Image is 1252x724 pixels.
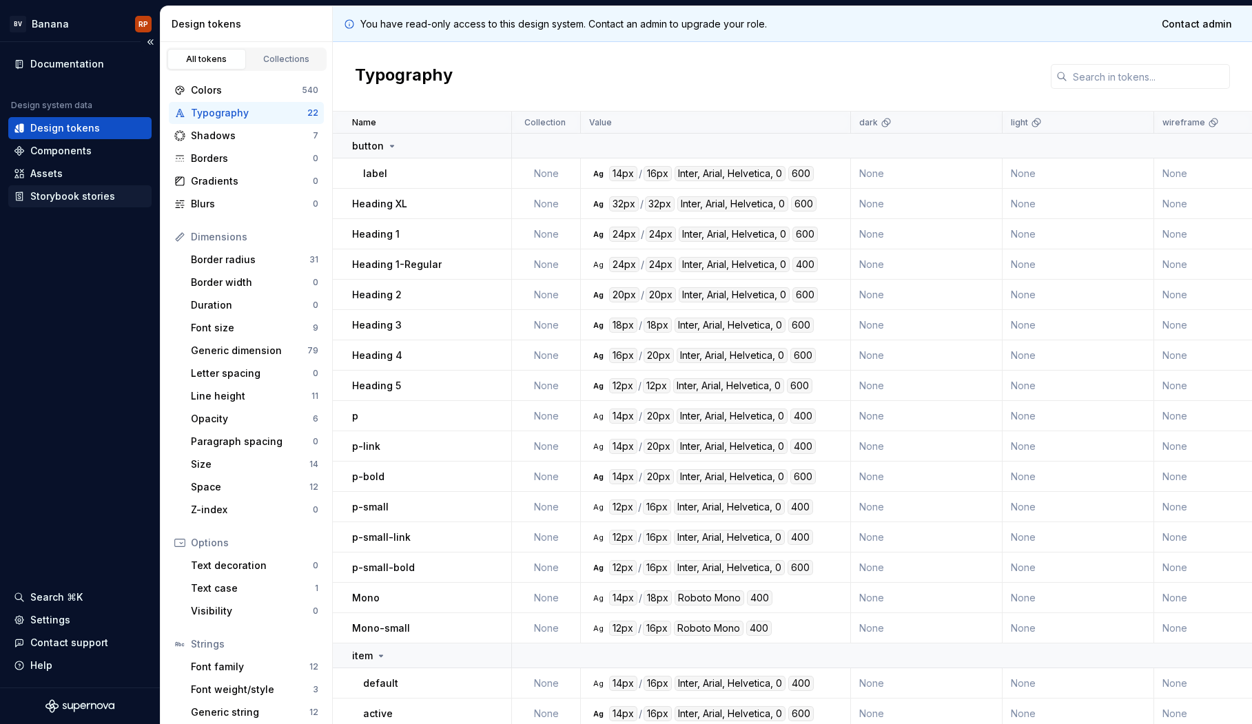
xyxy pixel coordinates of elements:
a: Blurs0 [169,193,324,215]
div: Dimensions [191,230,318,244]
button: Help [8,654,152,676]
p: p-small-bold [352,561,415,575]
td: None [1003,340,1154,371]
td: None [851,249,1003,280]
td: None [512,492,581,522]
div: Inter, Arial, Helvetica, 0 [677,439,788,454]
div: Generic dimension [191,344,307,358]
div: Inter, Arial, Helvetica, 0 [679,257,790,272]
div: Inter, Arial, Helvetica, 0 [677,348,788,363]
a: Documentation [8,53,152,75]
a: Typography22 [169,102,324,124]
div: Paragraph spacing [191,435,313,448]
td: None [1003,613,1154,643]
div: 0 [313,277,318,288]
td: None [851,522,1003,552]
div: 0 [313,153,318,164]
div: 31 [309,254,318,265]
td: None [1003,401,1154,431]
div: 6 [313,413,318,424]
div: Contact support [30,636,108,650]
div: / [641,227,644,242]
div: 12px [643,378,670,393]
td: None [851,462,1003,492]
div: RP [138,19,148,30]
td: None [1003,668,1154,699]
td: None [851,158,1003,189]
td: None [851,583,1003,613]
td: None [512,431,581,462]
a: Assets [8,163,152,185]
div: Z-index [191,503,313,517]
div: Ag [593,592,604,603]
div: Assets [30,167,63,180]
div: Options [191,536,318,550]
div: Inter, Arial, Helvetica, 0 [675,318,786,333]
div: 12px [609,499,637,515]
a: Visibility0 [185,600,324,622]
div: 14px [609,439,637,454]
div: / [639,469,642,484]
div: 0 [313,198,318,209]
div: 9 [313,322,318,333]
p: light [1011,117,1028,128]
td: None [512,219,581,249]
div: / [639,318,642,333]
div: Search ⌘K [30,590,83,604]
div: Space [191,480,309,494]
div: 24px [646,257,676,272]
button: Search ⌘K [8,586,152,608]
div: 0 [313,436,318,447]
a: Opacity6 [185,408,324,430]
p: Heading 4 [352,349,402,362]
div: 24px [646,227,676,242]
a: Components [8,140,152,162]
p: Mono-small [352,621,410,635]
td: None [1003,583,1154,613]
div: Ag [593,411,604,422]
p: item [352,649,373,663]
div: / [641,287,644,302]
td: None [512,668,581,699]
p: Heading 1-Regular [352,258,442,271]
button: BVBananaRP [3,9,157,39]
div: Ag [593,678,604,689]
a: Font size9 [185,317,324,339]
div: 600 [790,469,816,484]
div: Ag [593,259,604,270]
div: Ag [593,168,604,179]
div: 20px [644,469,674,484]
div: 14 [309,459,318,470]
div: 24px [609,227,639,242]
td: None [851,613,1003,643]
td: None [512,522,581,552]
div: 400 [790,408,816,424]
div: Design tokens [172,17,327,31]
div: Banana [32,17,69,31]
p: label [363,167,387,180]
p: p-bold [352,470,384,484]
div: / [639,590,642,606]
div: 18px [644,590,672,606]
p: p-link [352,439,380,453]
td: None [512,462,581,492]
div: 0 [313,368,318,379]
div: 600 [788,560,813,575]
div: Letter spacing [191,366,313,380]
td: None [1003,492,1154,522]
td: None [1003,219,1154,249]
p: dark [859,117,878,128]
div: Typography [191,106,307,120]
div: 600 [791,196,817,211]
td: None [851,552,1003,583]
a: Gradients0 [169,170,324,192]
a: Space12 [185,476,324,498]
a: Shadows7 [169,125,324,147]
a: Size14 [185,453,324,475]
td: None [1003,189,1154,219]
td: None [851,492,1003,522]
div: Help [30,659,52,672]
div: / [639,439,642,454]
p: wireframe [1162,117,1205,128]
div: 12px [609,378,637,393]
